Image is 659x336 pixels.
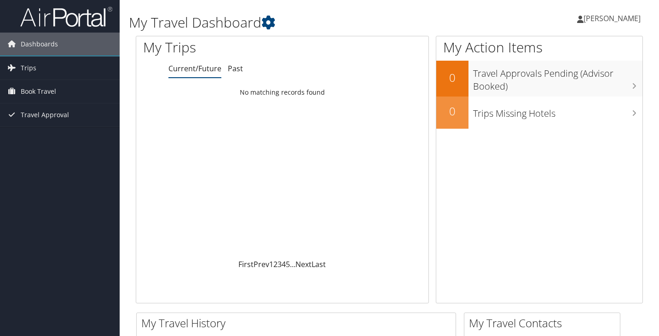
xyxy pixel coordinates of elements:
[277,259,282,269] a: 3
[436,70,468,85] h2: 0
[21,103,69,126] span: Travel Approval
[273,259,277,269] a: 2
[473,103,642,120] h3: Trips Missing Hotels
[254,259,269,269] a: Prev
[295,259,312,269] a: Next
[136,84,428,101] td: No matching records found
[141,315,456,331] h2: My Travel History
[168,63,221,74] a: Current/Future
[584,13,641,23] span: [PERSON_NAME]
[469,315,620,331] h2: My Travel Contacts
[312,259,326,269] a: Last
[21,57,36,80] span: Trips
[577,5,650,32] a: [PERSON_NAME]
[129,13,476,32] h1: My Travel Dashboard
[436,103,468,119] h2: 0
[436,38,642,57] h1: My Action Items
[21,33,58,56] span: Dashboards
[20,6,112,28] img: airportal-logo.png
[282,259,286,269] a: 4
[269,259,273,269] a: 1
[290,259,295,269] span: …
[436,61,642,96] a: 0Travel Approvals Pending (Advisor Booked)
[228,63,243,74] a: Past
[21,80,56,103] span: Book Travel
[436,97,642,129] a: 0Trips Missing Hotels
[473,63,642,93] h3: Travel Approvals Pending (Advisor Booked)
[143,38,300,57] h1: My Trips
[286,259,290,269] a: 5
[238,259,254,269] a: First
